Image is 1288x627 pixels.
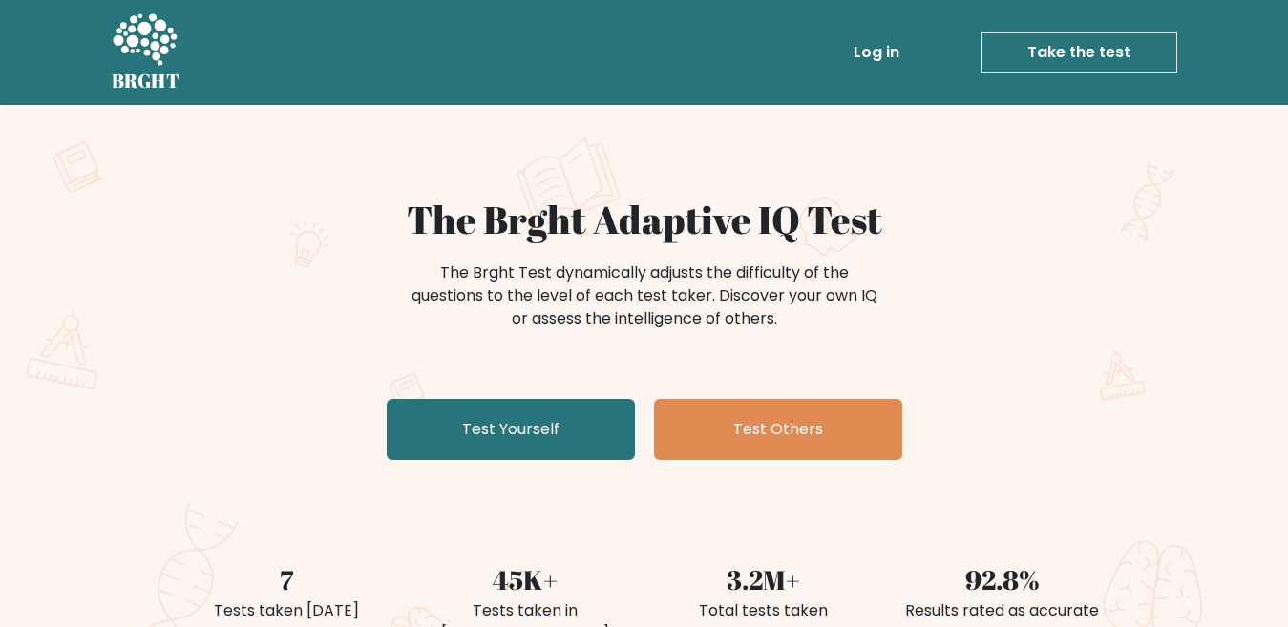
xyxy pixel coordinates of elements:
div: 45K+ [417,559,633,599]
h1: The Brght Adaptive IQ Test [179,197,1110,242]
div: 92.8% [895,559,1110,599]
h5: BRGHT [112,70,180,93]
a: Log in [846,33,907,72]
div: 3.2M+ [656,559,872,599]
div: 7 [179,559,394,599]
a: Take the test [981,32,1177,73]
a: Test Others [654,399,902,460]
a: BRGHT [112,8,180,97]
div: Results rated as accurate [895,599,1110,622]
div: Total tests taken [656,599,872,622]
a: Test Yourself [387,399,635,460]
div: Tests taken [DATE] [179,599,394,622]
div: The Brght Test dynamically adjusts the difficulty of the questions to the level of each test take... [406,261,883,330]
